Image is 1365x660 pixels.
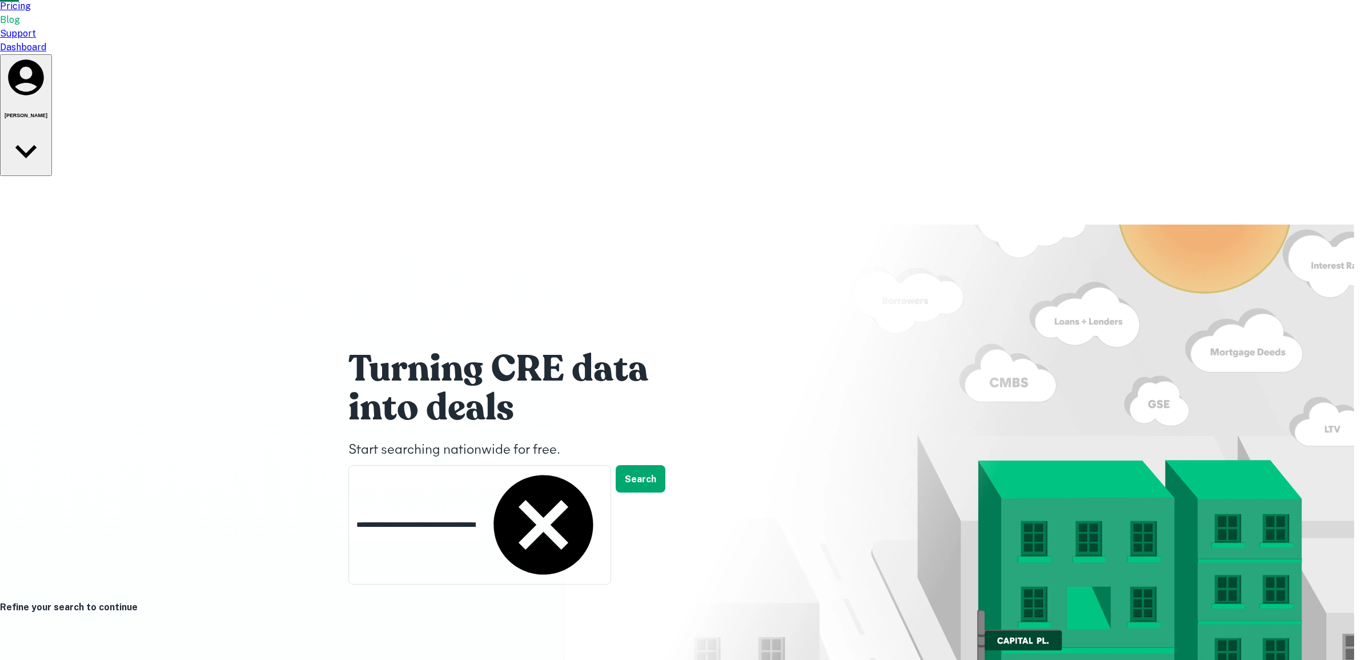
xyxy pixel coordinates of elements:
h1: Turning CRE data [348,346,691,392]
button: Search [616,465,665,493]
iframe: Chat Widget [1308,569,1365,623]
h6: [PERSON_NAME] [5,113,47,118]
h1: into deals [348,385,691,431]
h4: Start searching nationwide for free. [348,440,691,461]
